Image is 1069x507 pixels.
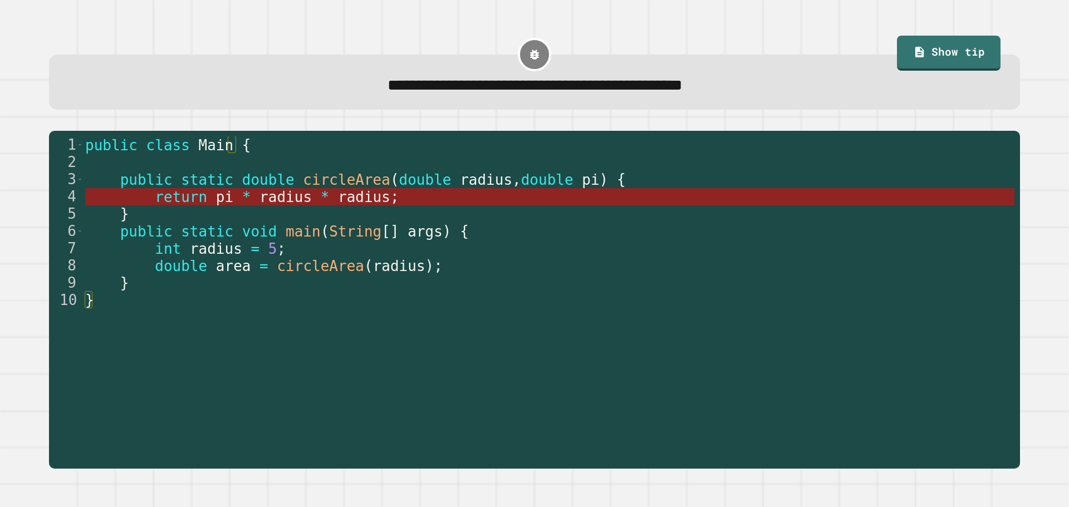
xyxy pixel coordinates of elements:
[303,171,391,188] span: circleArea
[146,137,190,154] span: class
[49,154,84,171] div: 2
[49,171,84,188] div: 3
[49,136,84,154] div: 1
[268,240,277,257] span: 5
[77,223,83,240] span: Toggle code folding, rows 6 through 9
[277,258,365,274] span: circleArea
[181,171,233,188] span: static
[77,171,83,188] span: Toggle code folding, rows 3 through 5
[190,240,242,257] span: radius
[408,223,443,240] span: args
[49,257,84,274] div: 8
[77,136,83,154] span: Toggle code folding, rows 1 through 10
[582,171,599,188] span: pi
[49,240,84,257] div: 7
[330,223,382,240] span: String
[242,171,295,188] span: double
[155,258,207,274] span: double
[897,36,1001,71] a: Show tip
[286,223,321,240] span: main
[259,189,312,205] span: radius
[85,137,138,154] span: public
[460,171,512,188] span: radius
[251,240,260,257] span: =
[49,274,84,292] div: 9
[199,137,234,154] span: Main
[49,205,84,223] div: 5
[242,223,277,240] span: void
[155,189,207,205] span: return
[338,189,390,205] span: radius
[49,292,84,309] div: 10
[120,171,173,188] span: public
[216,258,251,274] span: area
[49,223,84,240] div: 6
[373,258,425,274] span: radius
[259,258,268,274] span: =
[181,223,233,240] span: static
[399,171,452,188] span: double
[155,240,181,257] span: int
[521,171,573,188] span: double
[120,223,173,240] span: public
[49,188,84,205] div: 4
[216,189,233,205] span: pi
